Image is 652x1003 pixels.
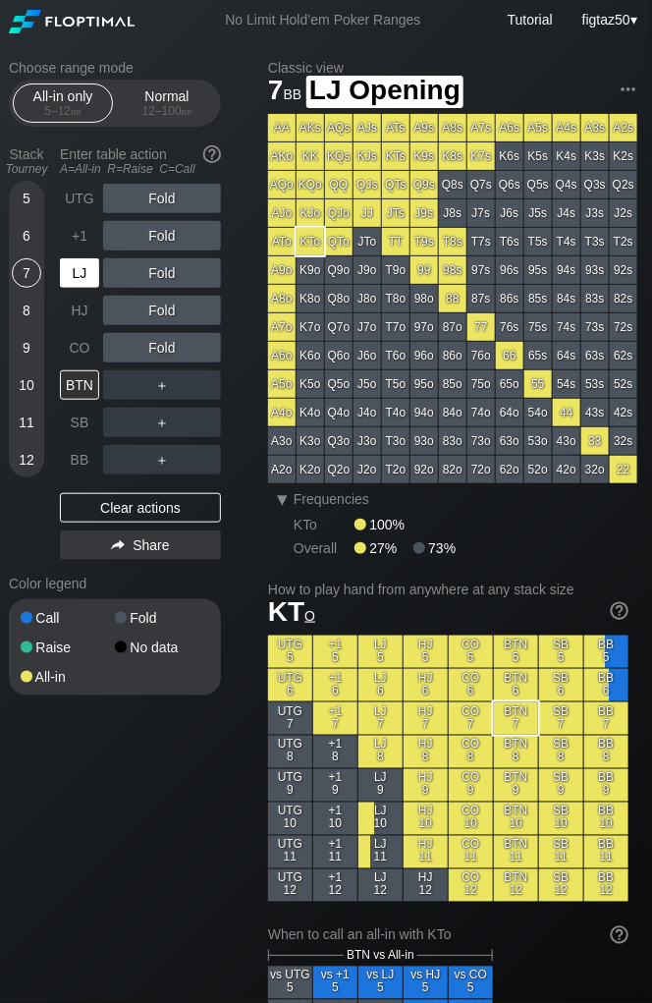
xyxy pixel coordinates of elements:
[9,568,221,599] div: Color legend
[268,582,628,597] h2: How to play hand from anywhere at any stack size
[404,669,448,701] div: HJ 6
[358,869,403,902] div: LJ 12
[268,596,315,627] span: KT
[539,636,583,668] div: SB 5
[358,636,403,668] div: LJ 5
[268,370,296,398] div: A5o
[382,456,409,483] div: T2o
[610,256,637,284] div: 92s
[553,199,580,227] div: J4s
[201,143,223,165] img: help.32db89a4.svg
[524,456,552,483] div: 52o
[410,228,438,255] div: T9s
[325,342,353,369] div: Q6o
[584,803,628,835] div: BB 10
[12,184,41,213] div: 5
[467,399,495,426] div: 74o
[610,285,637,312] div: 82s
[306,76,463,108] span: LJ Opening
[610,342,637,369] div: 62s
[313,836,357,868] div: +1 11
[12,408,41,437] div: 11
[382,114,409,141] div: ATs
[539,769,583,802] div: SB 9
[524,199,552,227] div: J5s
[439,199,466,227] div: J8s
[410,114,438,141] div: A9s
[524,285,552,312] div: 85s
[313,702,357,735] div: +1 7
[297,171,324,198] div: KQo
[353,256,381,284] div: J9o
[467,256,495,284] div: 97s
[268,456,296,483] div: A2o
[12,333,41,362] div: 9
[449,769,493,802] div: CO 9
[382,256,409,284] div: T9o
[581,142,609,170] div: K3s
[496,199,523,227] div: J6s
[449,736,493,768] div: CO 8
[439,370,466,398] div: 85o
[9,60,221,76] h2: Choose range mode
[404,736,448,768] div: HJ 8
[382,285,409,312] div: T8o
[353,342,381,369] div: J6o
[581,285,609,312] div: 83s
[382,142,409,170] div: KTs
[115,611,209,625] div: Fold
[268,427,296,455] div: A3o
[297,114,324,141] div: AKs
[294,491,369,507] span: Frequencies
[268,142,296,170] div: AKo
[353,427,381,455] div: J3o
[524,399,552,426] div: 54o
[581,399,609,426] div: 43s
[449,702,493,735] div: CO 7
[494,636,538,668] div: BTN 5
[353,228,381,255] div: JTo
[439,427,466,455] div: 83o
[494,869,538,902] div: BTN 12
[467,199,495,227] div: J7s
[325,285,353,312] div: Q8o
[582,12,630,28] span: figtaz50
[404,769,448,802] div: HJ 9
[353,313,381,341] div: J7o
[494,669,538,701] div: BTN 6
[297,256,324,284] div: K9o
[581,228,609,255] div: T3s
[60,184,99,213] div: UTG
[60,445,99,474] div: BB
[584,736,628,768] div: BB 8
[358,769,403,802] div: LJ 9
[524,313,552,341] div: 75s
[494,836,538,868] div: BTN 11
[496,228,523,255] div: T6s
[524,256,552,284] div: 95s
[609,600,630,622] img: help.32db89a4.svg
[268,199,296,227] div: AJo
[60,296,99,325] div: HJ
[353,114,381,141] div: AJs
[439,142,466,170] div: K8s
[496,456,523,483] div: 62o
[410,427,438,455] div: 93o
[297,370,324,398] div: K5o
[21,670,115,684] div: All-in
[22,104,104,118] div: 5 – 12
[111,540,125,551] img: share.864f2f62.svg
[268,285,296,312] div: A8o
[496,313,523,341] div: 76s
[610,199,637,227] div: J2s
[610,399,637,426] div: 42s
[60,333,99,362] div: CO
[122,84,212,122] div: Normal
[268,228,296,255] div: ATo
[12,296,41,325] div: 8
[439,256,466,284] div: 98s
[610,370,637,398] div: 52s
[404,702,448,735] div: HJ 7
[581,427,609,455] div: 33
[103,408,221,437] div: ＋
